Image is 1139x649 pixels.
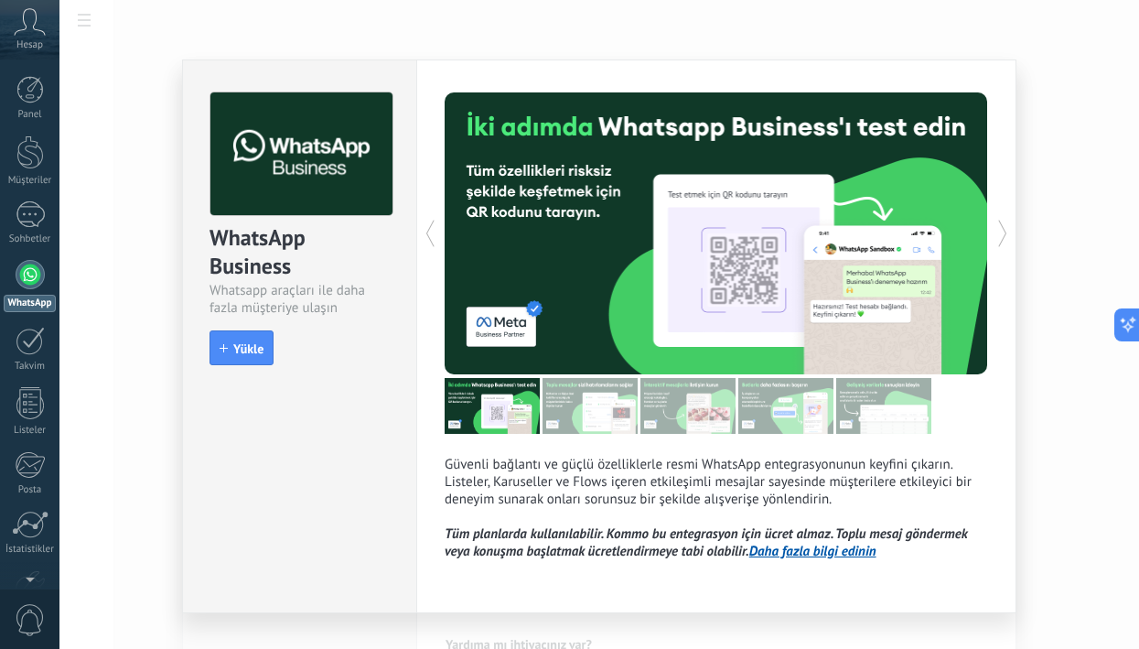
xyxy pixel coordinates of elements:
img: logo_main.png [210,92,392,216]
div: Takvim [4,361,57,373]
i: Tüm planlarda kullanılabilir. Kommo bu entegrasyon için ücret almaz. Toplu mesaj göndermek veya k... [445,525,967,560]
div: Müşteriler [4,175,57,187]
div: Panel [4,109,57,121]
div: WhatsApp Business [210,223,390,282]
img: tour_image_e7de69ed23066802e2692ffa59536f14.png [445,378,540,434]
p: Güvenli bağlantı ve güçlü özelliklerle resmi WhatsApp entegrasyonunun keyfini çıkarın. Listeler, ... [445,456,988,560]
div: Whatsapp araçları ile daha fazla müşteriye ulaşın [210,282,390,317]
img: tour_image_4cf3133d457851d409e54334b894b889.png [543,378,638,434]
div: WhatsApp [4,295,56,312]
span: Hesap [16,39,43,51]
a: Daha fazla bilgi edinin [749,543,876,560]
img: tour_image_95f44ed9aa49f2cd2e553fc4ea9c391f.png [738,378,833,434]
div: İstatistikler [4,544,57,556]
button: Yükle [210,330,274,365]
span: Yükle [233,342,263,355]
img: tour_image_201135555fccb9c34fe2a6e93c0ccdfc.png [836,378,931,434]
div: Listeler [4,425,57,437]
div: Posta [4,484,57,496]
img: tour_image_0f1e59625d2f4fc0c45950a102090c7d.png [640,378,736,434]
div: Sohbetler [4,233,57,245]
